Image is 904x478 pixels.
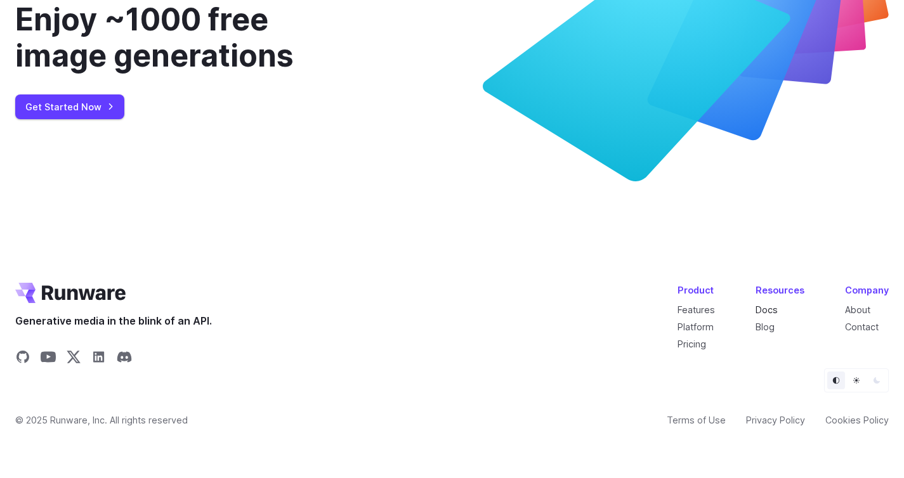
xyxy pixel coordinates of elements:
a: Platform [678,321,714,332]
div: Company [845,283,889,297]
a: Privacy Policy [746,413,805,427]
a: Features [678,304,715,315]
a: Terms of Use [667,413,726,427]
a: Go to / [15,283,126,303]
a: Share on X [66,349,81,368]
a: Get Started Now [15,94,124,119]
a: Pricing [678,339,706,349]
span: Generative media in the blink of an API. [15,313,212,330]
a: Share on GitHub [15,349,30,368]
a: Share on Discord [117,349,132,368]
div: Product [678,283,715,297]
a: Contact [845,321,879,332]
a: Share on YouTube [41,349,56,368]
button: Light [848,371,865,389]
a: About [845,304,870,315]
a: Blog [756,321,775,332]
ul: Theme selector [824,368,889,392]
div: Resources [756,283,804,297]
a: Share on LinkedIn [91,349,107,368]
a: Cookies Policy [825,413,889,427]
button: Default [827,371,845,389]
a: Docs [756,304,778,315]
button: Dark [868,371,886,389]
span: © 2025 Runware, Inc. All rights reserved [15,413,188,427]
div: Enjoy ~1000 free image generations [15,1,360,74]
